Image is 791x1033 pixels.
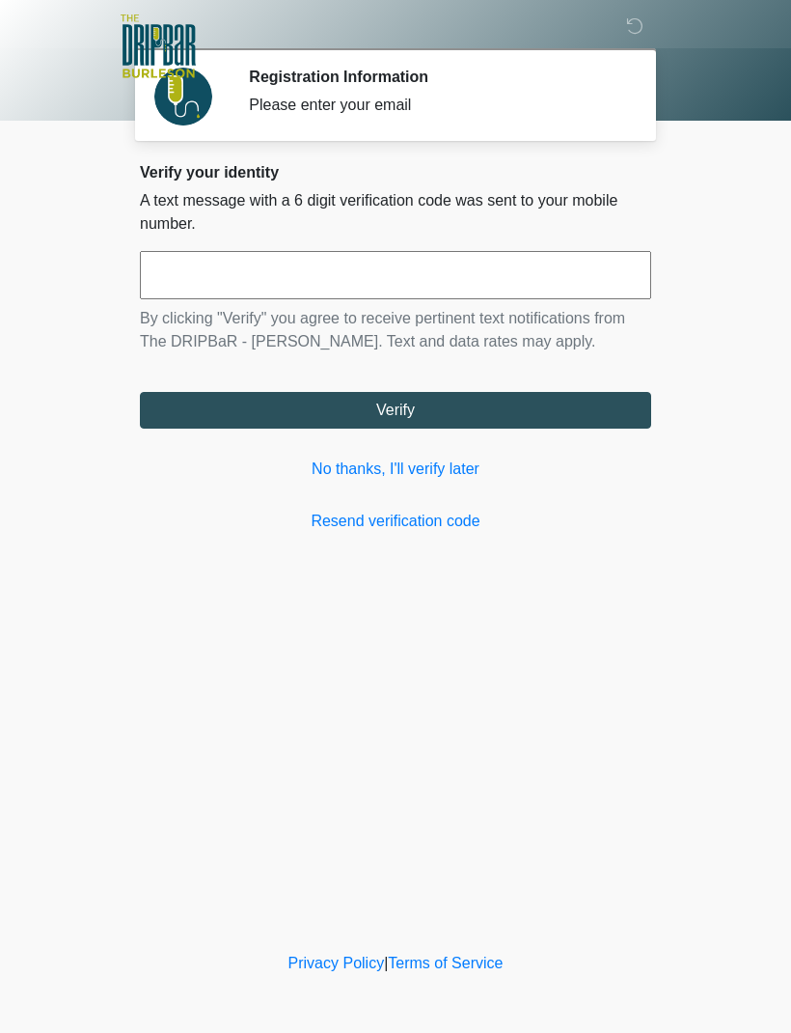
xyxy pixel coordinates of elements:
button: Verify [140,392,651,429]
a: Resend verification code [140,510,651,533]
img: The DRIPBaR - Burleson Logo [121,14,196,78]
a: No thanks, I'll verify later [140,458,651,481]
p: By clicking "Verify" you agree to receive pertinent text notifications from The DRIPBaR - [PERSON... [140,307,651,353]
p: A text message with a 6 digit verification code was sent to your mobile number. [140,189,651,236]
div: Please enter your email [249,94,622,117]
a: Privacy Policy [288,955,385,971]
a: | [384,955,388,971]
img: Agent Avatar [154,68,212,126]
a: Terms of Service [388,955,503,971]
h2: Verify your identity [140,163,651,181]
